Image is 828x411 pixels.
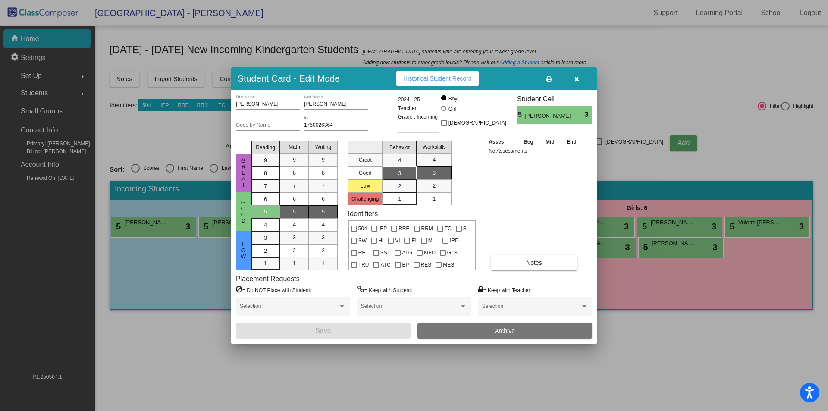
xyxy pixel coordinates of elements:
[398,169,401,177] span: 3
[293,208,296,216] span: 5
[358,248,369,258] span: RET
[293,247,296,254] span: 2
[236,122,300,129] input: goes by name
[421,223,433,234] span: RRM
[411,235,416,246] span: EI
[396,71,479,86] button: Historical Student Record
[240,242,248,260] span: Low
[433,156,436,164] span: 4
[322,260,325,267] span: 1
[293,195,296,203] span: 6
[264,169,267,177] span: 8
[403,75,472,82] span: Historical Student Record
[236,323,411,339] button: Save
[322,182,325,190] span: 7
[315,327,331,334] span: Save
[526,259,542,266] span: Notes
[358,235,367,246] span: SW
[398,223,409,234] span: RRE
[450,235,458,246] span: IRP
[380,260,390,270] span: ATC
[428,235,438,246] span: MLL
[380,248,390,258] span: SST
[315,143,331,151] span: Writing
[478,286,532,294] label: = Keep with Teacher:
[379,223,387,234] span: IEP
[293,234,296,242] span: 3
[402,260,409,270] span: BP
[322,156,325,164] span: 9
[238,73,340,84] h3: Student Card - Edit Mode
[378,235,383,246] span: HI
[264,182,267,190] span: 7
[402,248,412,258] span: ALG
[357,286,412,294] label: = Keep with Student:
[358,260,369,270] span: TRU
[264,247,267,255] span: 2
[264,195,267,203] span: 6
[264,260,267,267] span: 1
[264,221,267,229] span: 4
[486,147,583,155] td: No Assessments
[423,143,446,151] span: Workskills
[424,248,436,258] span: MED
[491,255,577,270] button: Notes
[240,200,248,224] span: Good
[322,234,325,242] span: 3
[358,223,367,234] span: 504
[395,235,400,246] span: VI
[236,286,311,294] label: = Do NOT Place with Student:
[517,137,540,147] th: Beg
[236,275,300,283] label: Placement Requests
[293,182,296,190] span: 7
[304,122,368,129] input: Enter ID
[289,143,300,151] span: Math
[561,137,583,147] th: End
[398,113,438,121] span: Grade : Incoming
[398,195,401,203] span: 1
[433,195,436,203] span: 1
[517,95,592,103] h3: Student Cell
[322,221,325,229] span: 4
[486,137,517,147] th: Asses
[463,223,471,234] span: SLI
[443,260,454,270] span: MES
[517,110,524,120] span: 5
[256,144,275,151] span: Reading
[389,144,410,151] span: Behavior
[398,104,418,113] span: Teacher:
[264,234,267,242] span: 3
[348,210,378,218] label: Identifiers
[433,182,436,190] span: 2
[448,105,457,113] div: Girl
[293,156,296,164] span: 9
[417,323,592,339] button: Archive
[322,169,325,177] span: 8
[398,157,401,164] span: 4
[264,157,267,164] span: 9
[398,95,420,104] span: 2024 - 25
[421,260,432,270] span: RES
[322,247,325,254] span: 2
[447,248,458,258] span: GLS
[495,327,515,334] span: Archive
[448,118,506,128] span: [DEMOGRAPHIC_DATA]
[293,221,296,229] span: 4
[585,110,592,120] span: 3
[448,95,458,103] div: Boy
[539,137,560,147] th: Mid
[445,223,452,234] span: TC
[322,208,325,216] span: 5
[293,169,296,177] span: 8
[524,112,572,120] span: [PERSON_NAME]
[240,158,248,188] span: Great
[322,195,325,203] span: 6
[433,169,436,177] span: 3
[264,208,267,216] span: 5
[398,182,401,190] span: 2
[293,260,296,267] span: 1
